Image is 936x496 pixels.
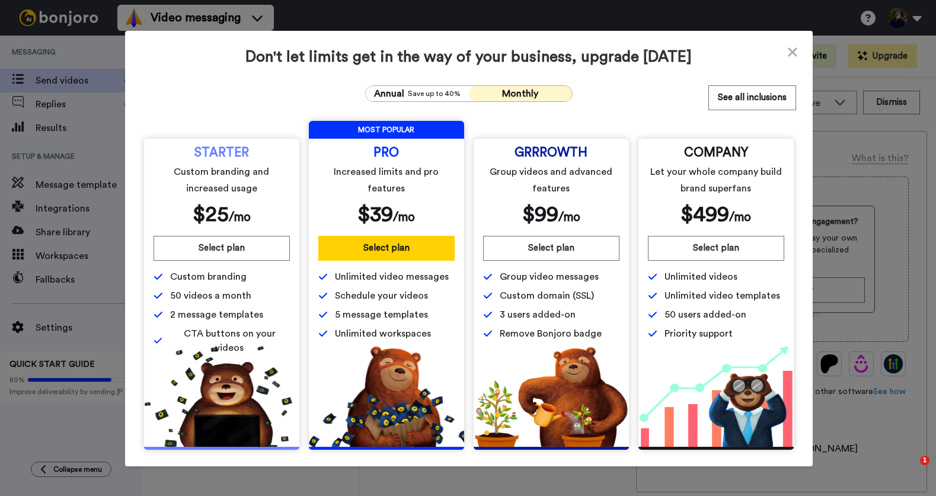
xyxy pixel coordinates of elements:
span: /mo [229,211,251,223]
span: Custom branding [170,270,247,284]
span: Schedule your videos [335,289,428,303]
span: $ 499 [681,204,729,225]
span: Custom branding and increased usage [155,164,287,197]
button: Select plan [483,236,619,261]
span: Unlimited videos [665,270,737,284]
button: AnnualSave up to 40% [366,86,469,101]
span: $ 39 [357,204,393,225]
span: Unlimited video templates [665,289,780,303]
span: Priority support [665,327,733,341]
span: Group videos and advanced features [485,164,617,197]
span: /mo [729,211,751,223]
span: 50 users added-on [665,308,746,322]
span: 2 message templates [170,308,263,322]
span: Save up to 40% [408,89,461,98]
span: 5 message templates [335,308,428,322]
button: Monthly [469,86,572,101]
iframe: Intercom live chat [896,456,924,484]
img: baac238c4e1197dfdb093d3ea7416ec4.png [638,346,794,447]
img: 5112517b2a94bd7fef09f8ca13467cef.png [144,346,299,447]
span: Annual [374,87,404,101]
span: STARTER [194,148,249,158]
span: Don't let limits get in the way of your business, upgrade [DATE] [142,47,796,66]
button: Select plan [154,236,290,261]
span: Custom domain (SSL) [500,289,594,303]
span: /mo [558,211,580,223]
span: PRO [373,148,399,158]
img: edd2fd70e3428fe950fd299a7ba1283f.png [474,346,629,447]
button: See all inclusions [708,85,796,110]
span: Monthly [502,89,538,98]
span: Group video messages [500,270,599,284]
span: CTA buttons on your videos [170,327,289,355]
span: Unlimited video messages [335,270,449,284]
span: 50 videos a month [170,289,251,303]
button: Select plan [318,236,455,261]
span: Increased limits and pro features [320,164,452,197]
img: b5b10b7112978f982230d1107d8aada4.png [309,346,464,447]
span: Let your whole company build brand superfans [650,164,782,197]
span: MOST POPULAR [309,121,464,139]
span: $ 99 [522,204,558,225]
span: $ 25 [193,204,229,225]
span: Unlimited workspaces [335,327,431,341]
span: 1 [920,456,929,465]
span: /mo [393,211,415,223]
button: Select plan [648,236,784,261]
span: 3 users added-on [500,308,576,322]
span: Remove Bonjoro badge [500,327,602,341]
span: COMPANY [684,148,748,158]
span: GRRROWTH [515,148,587,158]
